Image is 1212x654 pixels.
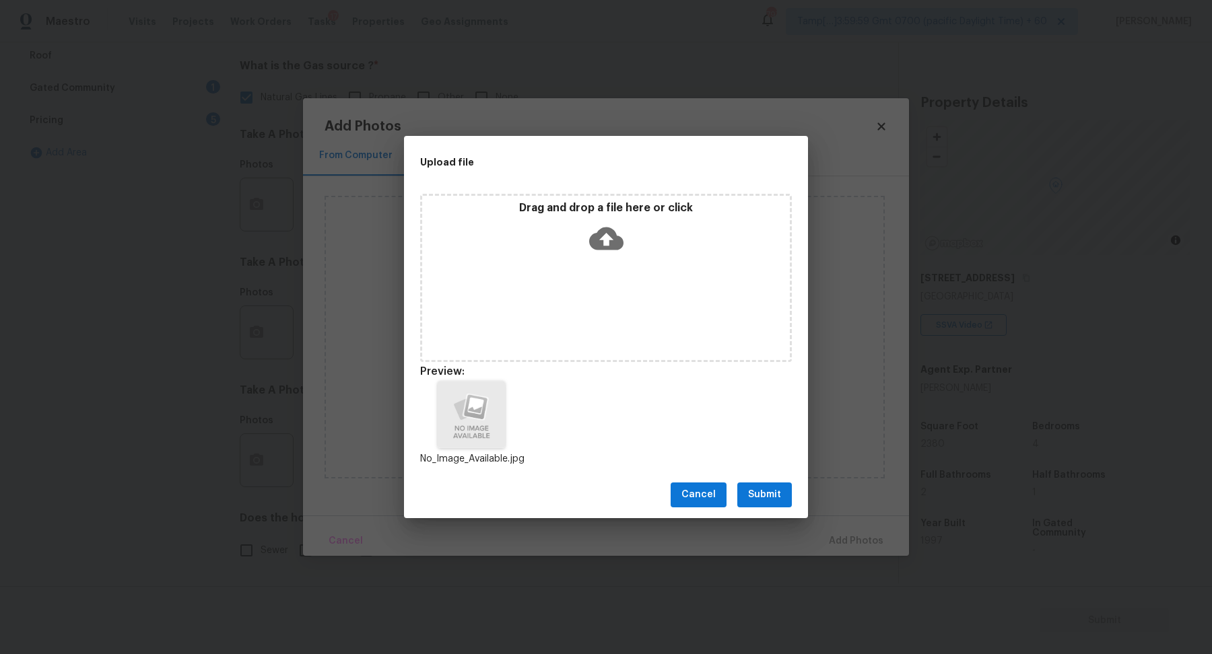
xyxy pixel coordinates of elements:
button: Cancel [671,482,727,507]
h2: Upload file [420,155,731,170]
span: Cancel [681,486,716,503]
img: Z [438,381,505,448]
button: Submit [737,482,792,507]
p: Drag and drop a file here or click [422,201,790,215]
p: No_Image_Available.jpg [420,452,523,466]
span: Submit [748,486,781,503]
